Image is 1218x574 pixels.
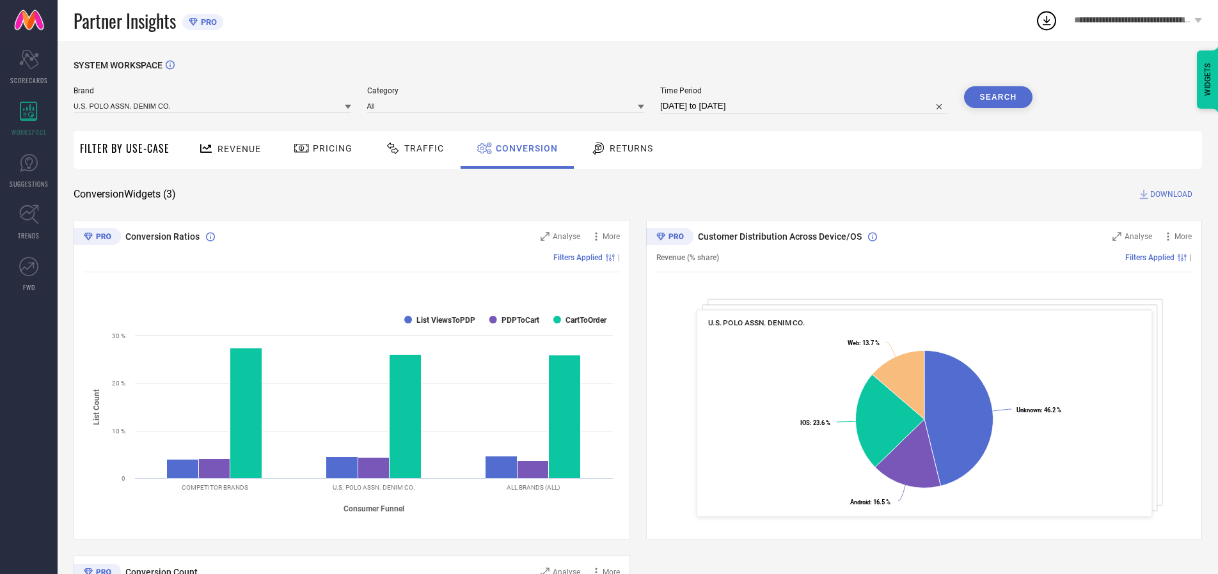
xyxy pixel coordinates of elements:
span: Conversion Ratios [125,231,200,242]
span: Customer Distribution Across Device/OS [698,231,862,242]
span: SCORECARDS [10,75,48,85]
span: PRO [198,17,217,27]
span: Filters Applied [553,253,603,262]
span: FWD [23,283,35,292]
text: COMPETITOR BRANDS [182,484,248,491]
input: Select time period [660,98,948,114]
span: TRENDS [18,231,40,240]
text: : 23.6 % [800,419,830,426]
span: Revenue (% share) [656,253,719,262]
svg: Zoom [541,232,550,241]
span: Time Period [660,86,948,95]
text: 20 % [112,380,125,387]
tspan: Android [850,499,870,506]
div: Premium [646,228,693,247]
span: SYSTEM WORKSPACE [74,60,162,70]
tspan: Consumer Funnel [344,504,404,513]
text: : 46.2 % [1016,407,1061,414]
span: Analyse [1125,232,1152,241]
svg: Zoom [1112,232,1121,241]
span: Filters Applied [1125,253,1174,262]
text: 0 [122,475,125,482]
span: U.S. POLO ASSN. DENIM CO. [708,318,804,327]
span: | [1190,253,1192,262]
span: More [603,232,620,241]
text: List ViewsToPDP [416,316,475,325]
tspan: IOS [800,419,810,426]
span: Category [367,86,645,95]
text: : 16.5 % [850,499,890,506]
text: CartToOrder [565,316,607,325]
span: Analyse [553,232,580,241]
text: 30 % [112,332,125,339]
tspan: List Count [92,389,101,424]
span: Brand [74,86,351,95]
div: Premium [74,228,121,247]
span: Filter By Use-Case [80,141,170,156]
tspan: Unknown [1016,407,1041,414]
span: WORKSPACE [12,127,47,137]
text: PDPToCart [502,316,539,325]
span: Pricing [313,143,352,153]
text: 10 % [112,428,125,435]
span: Traffic [404,143,444,153]
span: Returns [610,143,653,153]
tspan: Web [848,339,859,346]
span: Conversion Widgets ( 3 ) [74,188,176,201]
text: : 13.7 % [848,339,880,346]
span: More [1174,232,1192,241]
button: Search [964,86,1033,108]
text: ALL BRANDS (ALL) [507,484,560,491]
span: Conversion [496,143,558,153]
text: U.S. POLO ASSN. DENIM CO. [333,484,415,491]
span: SUGGESTIONS [10,179,49,189]
span: | [618,253,620,262]
span: Revenue [217,144,261,154]
span: Partner Insights [74,8,176,34]
span: DOWNLOAD [1150,188,1192,201]
div: Open download list [1035,9,1058,32]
